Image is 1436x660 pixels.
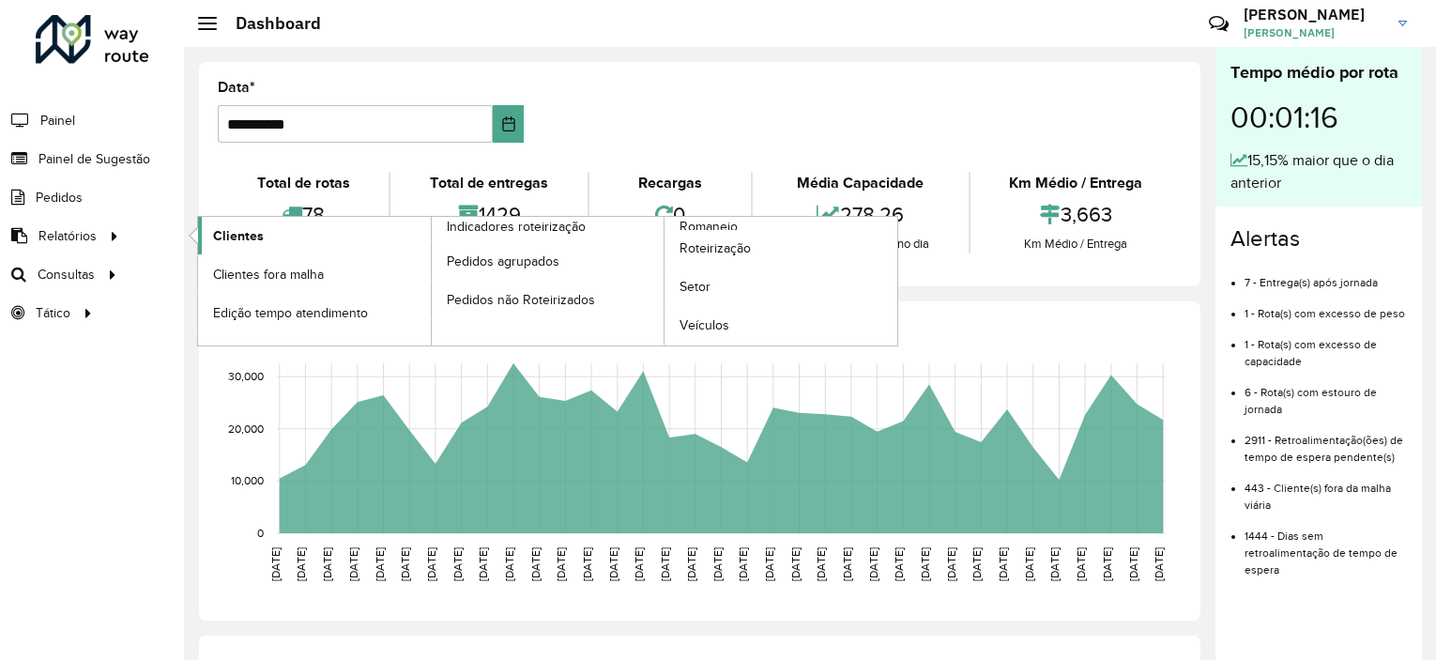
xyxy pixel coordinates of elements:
[555,547,567,581] text: [DATE]
[680,217,738,237] span: Romaneio
[213,303,368,323] span: Edição tempo atendimento
[447,217,586,237] span: Indicadores roteirização
[447,290,595,310] span: Pedidos não Roteirizados
[395,194,582,235] div: 1429
[975,172,1177,194] div: Km Médio / Entrega
[893,547,905,581] text: [DATE]
[40,111,75,130] span: Painel
[447,252,559,271] span: Pedidos agrupados
[680,238,751,258] span: Roteirização
[228,370,264,382] text: 30,000
[198,255,431,293] a: Clientes fora malha
[945,547,957,581] text: [DATE]
[1230,225,1407,253] h4: Alertas
[815,547,827,581] text: [DATE]
[607,547,619,581] text: [DATE]
[665,269,897,306] a: Setor
[295,547,307,581] text: [DATE]
[432,281,665,318] a: Pedidos não Roteirizados
[867,547,879,581] text: [DATE]
[763,547,775,581] text: [DATE]
[198,217,431,254] a: Clientes
[1075,547,1087,581] text: [DATE]
[997,547,1009,581] text: [DATE]
[477,547,489,581] text: [DATE]
[841,547,853,581] text: [DATE]
[1245,370,1407,418] li: 6 - Rota(s) com estouro de jornada
[970,547,983,581] text: [DATE]
[38,149,150,169] span: Painel de Sugestão
[425,547,437,581] text: [DATE]
[432,242,665,280] a: Pedidos agrupados
[1244,24,1384,41] span: [PERSON_NAME]
[1048,547,1061,581] text: [DATE]
[1127,547,1139,581] text: [DATE]
[321,547,333,581] text: [DATE]
[1153,547,1165,581] text: [DATE]
[218,76,255,99] label: Data
[1244,6,1384,23] h3: [PERSON_NAME]
[665,307,897,345] a: Veículos
[1199,4,1239,44] a: Contato Rápido
[222,194,384,235] div: 78
[594,194,746,235] div: 0
[269,547,282,581] text: [DATE]
[231,475,264,487] text: 10,000
[529,547,542,581] text: [DATE]
[1245,418,1407,466] li: 2911 - Retroalimentação(ões) de tempo de espera pendente(s)
[1101,547,1113,581] text: [DATE]
[594,172,746,194] div: Recargas
[38,265,95,284] span: Consultas
[737,547,749,581] text: [DATE]
[36,303,70,323] span: Tático
[1245,291,1407,322] li: 1 - Rota(s) com excesso de peso
[757,172,963,194] div: Média Capacidade
[399,547,411,581] text: [DATE]
[222,172,384,194] div: Total de rotas
[680,315,729,335] span: Veículos
[213,265,324,284] span: Clientes fora malha
[374,547,386,581] text: [DATE]
[1245,260,1407,291] li: 7 - Entrega(s) após jornada
[217,13,321,34] h2: Dashboard
[198,294,431,331] a: Edição tempo atendimento
[975,235,1177,253] div: Km Médio / Entrega
[257,527,264,539] text: 0
[432,217,898,345] a: Romaneio
[493,105,525,143] button: Choose Date
[659,547,671,581] text: [DATE]
[36,188,83,207] span: Pedidos
[1245,466,1407,514] li: 443 - Cliente(s) fora da malha viária
[1230,149,1407,194] div: 15,15% maior que o dia anterior
[198,217,665,345] a: Indicadores roteirização
[665,230,897,268] a: Roteirização
[213,226,264,246] span: Clientes
[919,547,931,581] text: [DATE]
[503,547,515,581] text: [DATE]
[1023,547,1035,581] text: [DATE]
[711,547,724,581] text: [DATE]
[1230,60,1407,85] div: Tempo médio por rota
[395,172,582,194] div: Total de entregas
[451,547,464,581] text: [DATE]
[633,547,645,581] text: [DATE]
[347,547,359,581] text: [DATE]
[685,547,697,581] text: [DATE]
[975,194,1177,235] div: 3,663
[1245,322,1407,370] li: 1 - Rota(s) com excesso de capacidade
[38,226,97,246] span: Relatórios
[757,194,963,235] div: 278,26
[228,422,264,435] text: 20,000
[1245,514,1407,578] li: 1444 - Dias sem retroalimentação de tempo de espera
[581,547,593,581] text: [DATE]
[680,277,710,297] span: Setor
[789,547,802,581] text: [DATE]
[1230,85,1407,149] div: 00:01:16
